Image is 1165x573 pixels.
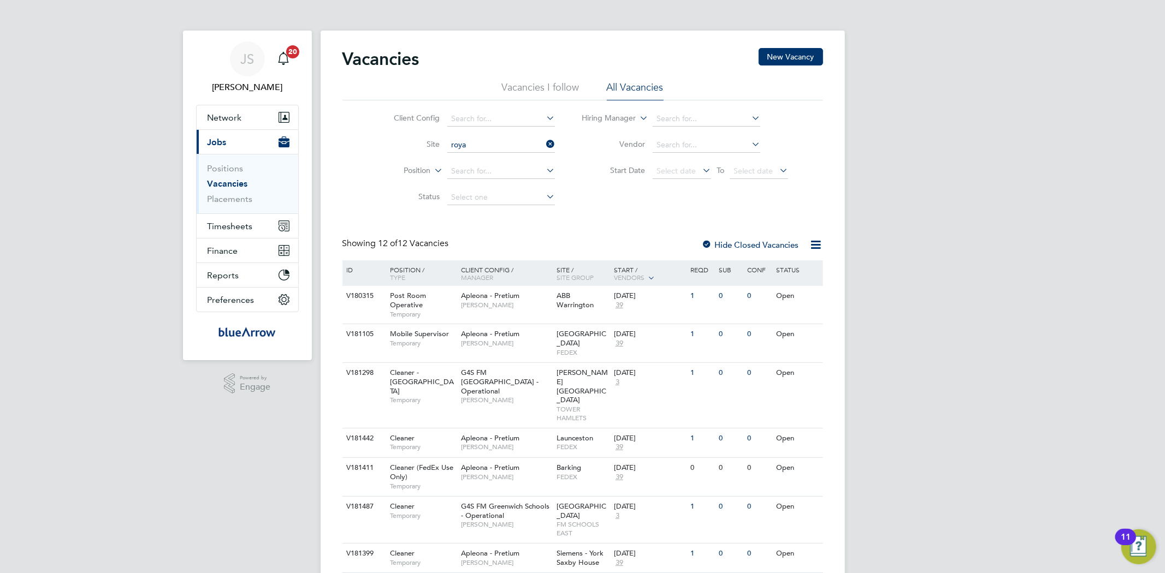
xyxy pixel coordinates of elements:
span: Cleaner [390,433,415,443]
span: [PERSON_NAME] [461,520,551,529]
span: G4S FM [GEOGRAPHIC_DATA] - Operational [461,368,539,396]
span: Cleaner [390,502,415,511]
span: [GEOGRAPHIC_DATA] [557,502,606,520]
div: Open [773,324,821,344]
div: [DATE] [614,463,685,473]
button: Reports [197,263,298,287]
span: To [713,163,728,177]
label: Site [377,139,440,149]
span: Jay Scull [196,81,299,94]
span: Type [390,273,405,282]
span: 39 [614,558,625,568]
a: Go to home page [196,323,299,341]
span: Jobs [208,137,227,147]
span: Cleaner [390,548,415,558]
span: Temporary [390,511,456,520]
div: Client Config / [458,260,554,286]
div: Reqd [688,260,716,279]
div: 0 [716,286,744,306]
span: Launceston [557,433,593,443]
div: 0 [745,497,773,517]
span: [PERSON_NAME] [461,396,551,404]
div: Open [773,428,821,449]
div: V181442 [344,428,382,449]
span: [PERSON_NAME] [461,339,551,348]
span: G4S FM Greenwich Schools - Operational [461,502,549,520]
div: Position / [382,260,458,286]
div: 1 [688,497,716,517]
span: [PERSON_NAME] [461,558,551,567]
span: Cleaner (FedEx Use Only) [390,463,453,481]
label: Status [377,192,440,201]
div: Jobs [197,154,298,213]
li: Vacancies I follow [502,81,579,100]
span: Timesheets [208,221,253,231]
span: Engage [240,383,270,392]
span: FEDEX [557,473,608,481]
div: Open [773,458,821,478]
div: V181487 [344,497,382,517]
div: V181105 [344,324,382,344]
div: Status [773,260,821,279]
span: [PERSON_NAME][GEOGRAPHIC_DATA] [557,368,608,405]
button: Open Resource Center, 11 new notifications [1121,529,1156,564]
span: [GEOGRAPHIC_DATA] [557,329,606,348]
h2: Vacancies [342,48,419,70]
div: 0 [745,428,773,449]
span: 12 of [379,238,398,249]
button: Network [197,105,298,129]
span: Apleona - Pretium [461,291,519,300]
a: JS[PERSON_NAME] [196,41,299,94]
div: V180315 [344,286,382,306]
span: Temporary [390,558,456,567]
div: 0 [716,428,744,449]
span: [PERSON_NAME] [461,443,551,451]
span: 12 Vacancies [379,238,449,249]
span: Vendors [614,273,644,282]
input: Search for... [447,111,555,127]
div: [DATE] [614,330,685,339]
span: 3 [614,511,621,521]
span: ABB Warrington [557,291,594,309]
span: 39 [614,301,625,310]
span: 39 [614,443,625,452]
div: Open [773,286,821,306]
span: Apleona - Pretium [461,463,519,472]
span: Mobile Supervisor [390,329,449,338]
span: Siemens - York Saxby House [557,548,604,567]
input: Search for... [447,138,555,153]
span: 3 [614,378,621,387]
span: 20 [286,45,299,58]
span: FM SCHOOLS EAST [557,520,608,537]
div: [DATE] [614,368,685,378]
span: Temporary [390,482,456,491]
div: 0 [716,363,744,383]
span: 39 [614,473,625,482]
button: Finance [197,238,298,262]
div: 0 [716,458,744,478]
div: 0 [745,544,773,564]
a: Vacancies [208,178,248,189]
div: 1 [688,428,716,449]
div: 0 [716,497,744,517]
div: [DATE] [614,291,685,301]
div: 0 [745,458,773,478]
nav: Main navigation [183,31,312,360]
span: Manager [461,273,493,282]
span: FEDEX [557,348,608,357]
input: Search for... [653,111,760,127]
div: [DATE] [614,502,685,511]
span: Temporary [390,310,456,319]
span: FEDEX [557,443,608,451]
li: All Vacancies [607,81,664,100]
a: Placements [208,194,253,204]
span: Apleona - Pretium [461,548,519,558]
span: [PERSON_NAME] [461,301,551,309]
img: bluearrow-logo-retina.png [218,323,275,341]
span: Select date [734,166,773,176]
span: Finance [208,246,238,256]
div: Showing [342,238,451,249]
div: Open [773,544,821,564]
span: Apleona - Pretium [461,433,519,443]
span: Barking [557,463,581,472]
